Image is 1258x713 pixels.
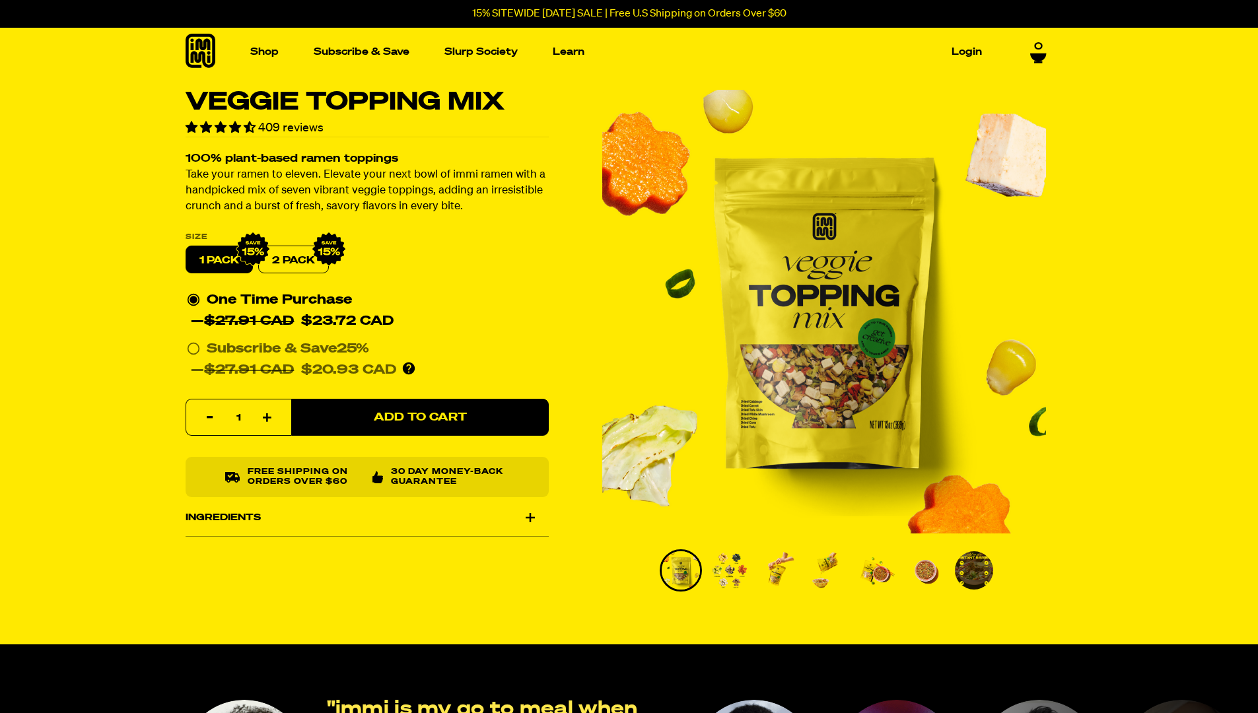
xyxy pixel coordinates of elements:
[186,90,549,115] h1: Veggie Topping Mix
[186,499,549,536] div: Ingredients
[711,551,749,590] img: Veggie Topping Mix
[194,400,283,437] input: quantity
[662,551,700,590] img: Veggie Topping Mix
[757,549,800,592] li: Go to slide 3
[187,290,547,332] div: One Time Purchase
[301,364,396,377] span: $20.93 CAD
[258,246,329,274] label: 2 PACK
[245,42,284,62] a: Shop
[1030,41,1047,63] a: 0
[186,122,258,134] span: 4.34 stars
[391,468,509,487] p: 30 Day Money-Back Guarantee
[204,364,294,377] del: $27.91 CAD
[308,42,415,62] a: Subscribe & Save
[906,551,944,590] img: Veggie Topping Mix
[236,232,270,267] img: IMG_9632.png
[955,551,993,590] img: Veggie Topping Mix
[602,549,1046,592] div: PDP main carousel thumbnails
[301,315,394,328] span: $23.72 CAD
[191,311,394,332] div: —
[602,90,1046,533] li: 1 of 7
[602,90,1046,533] div: PDP main carousel
[312,232,346,267] img: IMG_9632.png
[855,549,897,592] li: Go to slide 5
[373,412,466,423] span: Add to Cart
[258,122,324,134] span: 409 reviews
[291,399,549,436] button: Add to Cart
[186,154,549,165] h2: 100% plant-based ramen toppings
[709,549,751,592] li: Go to slide 2
[602,90,1046,533] img: Veggie Topping Mix
[186,234,549,241] label: Size
[904,549,946,592] li: Go to slide 6
[245,28,987,76] nav: Main navigation
[186,168,549,215] p: Take your ramen to eleven. Elevate your next bowl of immi ramen with a handpicked mix of seven vi...
[857,551,895,590] img: Veggie Topping Mix
[186,246,253,274] label: 1 PACK
[439,42,523,62] a: Slurp Society
[204,315,294,328] del: $27.91 CAD
[946,42,987,62] a: Login
[247,468,361,487] p: Free shipping on orders over $60
[808,551,847,590] img: Veggie Topping Mix
[1034,41,1043,53] span: 0
[547,42,590,62] a: Learn
[660,549,702,592] li: Go to slide 1
[953,549,995,592] li: Go to slide 7
[759,551,798,590] img: Veggie Topping Mix
[191,360,396,381] div: —
[806,549,849,592] li: Go to slide 4
[472,8,786,20] p: 15% SITEWIDE [DATE] SALE | Free U.S Shipping on Orders Over $60
[337,343,369,356] span: 25%
[207,339,369,360] div: Subscribe & Save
